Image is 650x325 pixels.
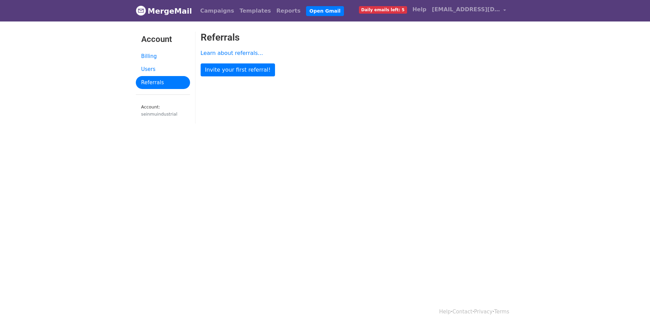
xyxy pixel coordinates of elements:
span: [EMAIL_ADDRESS][DOMAIN_NAME] [432,5,500,14]
a: Campaigns [198,4,237,18]
a: Contact [452,309,472,315]
h3: Account [141,34,185,44]
a: Reports [274,4,303,18]
a: Open Gmail [306,6,344,16]
a: Privacy [474,309,492,315]
h2: Referrals [201,32,515,43]
a: Help [439,309,451,315]
img: MergeMail logo [136,5,146,16]
a: Learn about referrals... [201,50,263,56]
a: Referrals [136,76,190,89]
a: Templates [237,4,274,18]
a: Help [410,3,429,16]
span: Daily emails left: 5 [359,6,407,14]
a: Terms [494,309,509,315]
small: Account: [141,104,185,117]
div: seinmuindustrial [141,111,185,117]
a: Invite your first referral! [201,63,275,76]
a: Daily emails left: 5 [356,3,410,16]
a: Users [136,63,190,76]
a: [EMAIL_ADDRESS][DOMAIN_NAME] [429,3,509,19]
a: MergeMail [136,4,192,18]
a: Billing [136,50,190,63]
